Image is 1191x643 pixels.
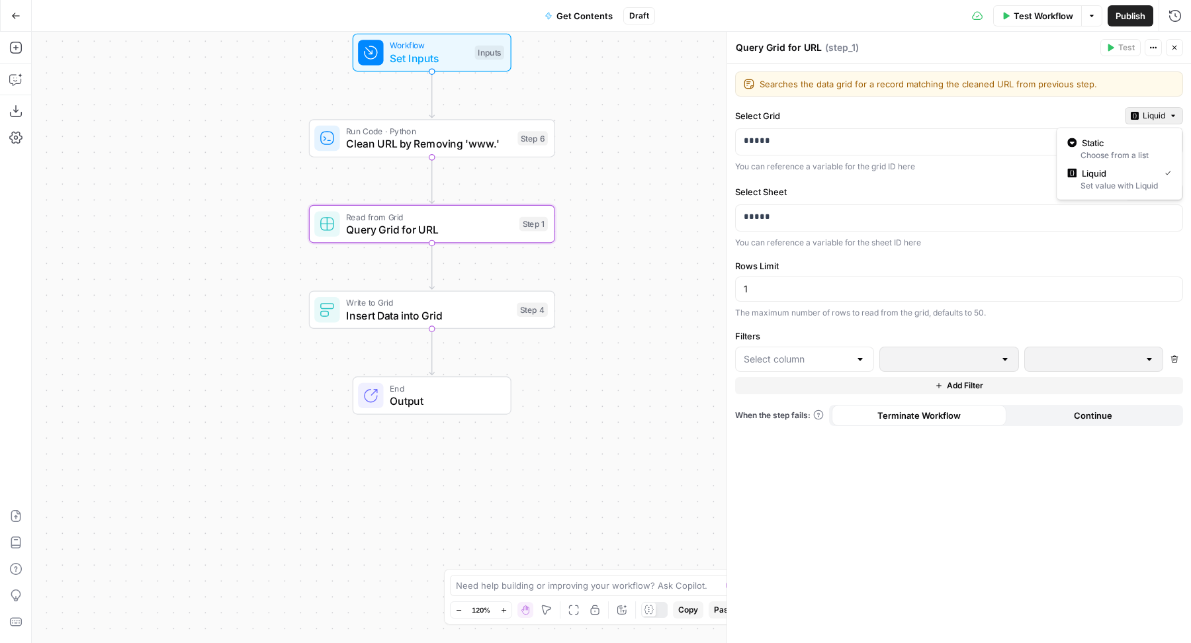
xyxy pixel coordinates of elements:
[1056,128,1182,200] div: Liquid
[1082,167,1154,180] span: Liquid
[1082,136,1166,150] span: Static
[390,382,498,394] span: End
[735,185,1120,198] label: Select Sheet
[629,10,649,22] span: Draft
[309,34,555,72] div: WorkflowSet InputsInputs
[346,125,511,138] span: Run Code · Python
[1067,180,1171,192] div: Set value with Liquid
[735,409,824,421] a: When the step fails:
[390,393,498,409] span: Output
[537,5,621,26] button: Get Contents
[760,77,1174,91] textarea: Searches the data grid for a record matching the cleaned URL from previous step.
[1116,9,1145,22] span: Publish
[429,157,434,204] g: Edge from step_6 to step_1
[735,259,1183,273] label: Rows Limit
[309,119,555,157] div: Run Code · PythonClean URL by Removing 'www.'Step 6
[346,210,513,223] span: Read from Grid
[1067,150,1171,161] div: Choose from a list
[877,409,961,422] span: Terminate Workflow
[714,604,736,616] span: Paste
[1118,42,1135,54] span: Test
[735,307,1183,319] div: The maximum number of rows to read from the grid, defaults to 50.
[556,9,613,22] span: Get Contents
[1100,39,1141,56] button: Test
[346,222,513,237] span: Query Grid for URL
[429,328,434,375] g: Edge from step_4 to end
[309,205,555,243] div: Read from GridQuery Grid for URLStep 1
[346,136,511,151] span: Clean URL by Removing 'www.'
[735,329,1183,343] label: Filters
[709,601,741,619] button: Paste
[1074,409,1112,422] span: Continue
[429,243,434,290] g: Edge from step_1 to step_4
[1006,405,1181,426] button: Continue
[309,290,555,329] div: Write to GridInsert Data into GridStep 4
[472,605,490,615] span: 120%
[1125,107,1183,124] button: Liquid
[947,380,983,392] span: Add Filter
[1108,5,1153,26] button: Publish
[735,109,1120,122] label: Select Grid
[744,353,850,366] input: Select column
[429,71,434,118] g: Edge from start to step_6
[1143,110,1165,122] span: Liquid
[475,46,504,60] div: Inputs
[1014,9,1073,22] span: Test Workflow
[735,161,1183,173] div: You can reference a variable for the grid ID here
[346,296,510,309] span: Write to Grid
[309,376,555,415] div: EndOutput
[517,302,548,317] div: Step 4
[735,237,1183,249] div: You can reference a variable for the sheet ID here
[993,5,1081,26] button: Test Workflow
[673,601,703,619] button: Copy
[735,377,1183,394] button: Add Filter
[390,50,468,66] span: Set Inputs
[517,131,548,146] div: Step 6
[678,604,698,616] span: Copy
[736,41,822,54] textarea: Query Grid for URL
[390,39,468,52] span: Workflow
[825,41,859,54] span: ( step_1 )
[519,217,548,232] div: Step 1
[346,308,510,323] span: Insert Data into Grid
